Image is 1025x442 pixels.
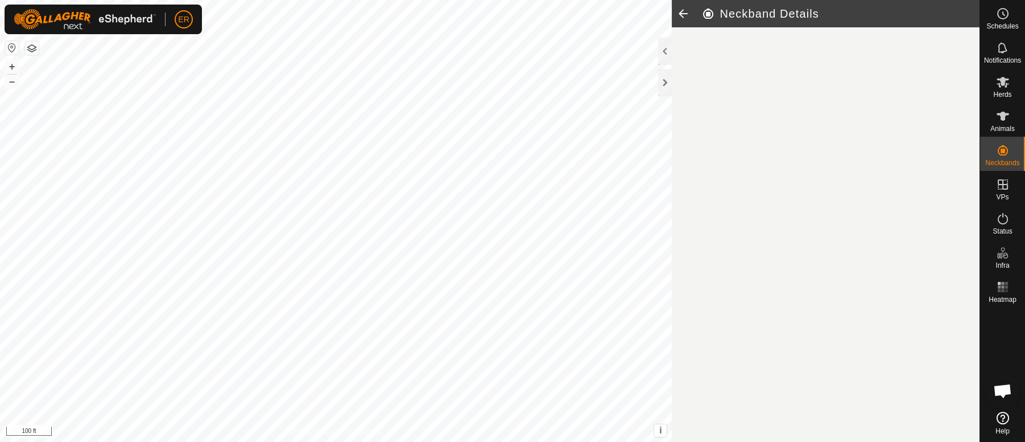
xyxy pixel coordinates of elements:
[659,425,662,435] span: i
[986,23,1018,30] span: Schedules
[996,194,1009,200] span: VPs
[178,14,189,26] span: ER
[993,228,1012,235] span: Status
[990,125,1015,132] span: Animals
[986,374,1020,408] a: Open chat
[985,159,1019,166] span: Neckbands
[14,9,156,30] img: Gallagher Logo
[701,7,979,21] h2: Neckband Details
[5,41,19,55] button: Reset Map
[993,91,1011,98] span: Herds
[347,427,381,437] a: Contact Us
[984,57,1021,64] span: Notifications
[995,428,1010,435] span: Help
[5,75,19,88] button: –
[25,42,39,55] button: Map Layers
[980,407,1025,439] a: Help
[654,424,667,437] button: i
[5,60,19,73] button: +
[291,427,334,437] a: Privacy Policy
[995,262,1009,269] span: Infra
[989,296,1016,303] span: Heatmap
